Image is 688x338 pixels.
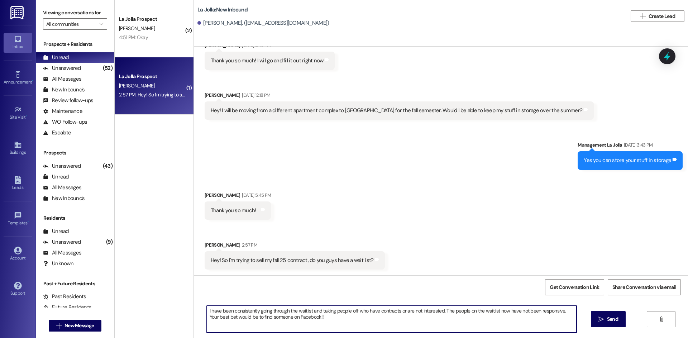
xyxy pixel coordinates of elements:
div: Residents [36,214,114,222]
div: [DATE] 12:18 PM [240,91,270,99]
div: (9) [104,237,114,248]
div: Unanswered [43,65,81,72]
div: Unread [43,54,69,61]
div: 2:57 PM [240,241,257,249]
a: Support [4,280,32,299]
i:  [659,316,664,322]
img: ResiDesk Logo [10,6,25,19]
div: Thank you so much! [211,207,256,214]
div: [PERSON_NAME] [205,42,335,52]
textarea: I have been consistently going through the waitlist and taking people off who have contracts or a... [207,306,577,333]
div: [DATE] 3:43 PM [622,141,653,149]
div: Past Residents [43,293,86,300]
label: Viewing conversations for [43,7,107,18]
div: 2:57 PM: Hey! So I'm trying to sell my fall 25' contract, do you guys have a wait list? [119,91,289,98]
a: Templates • [4,209,32,229]
span: Get Conversation Link [550,284,599,291]
a: Account [4,244,32,264]
div: WO Follow-ups [43,118,87,126]
div: (43) [101,161,114,172]
div: Review follow-ups [43,97,93,104]
div: La Jolla Prospect [119,73,185,80]
div: Prospects + Residents [36,41,114,48]
div: Unknown [43,260,73,267]
div: (52) [101,63,114,74]
div: Unread [43,173,69,181]
span: Share Conversation via email [612,284,676,291]
button: New Message [49,320,102,332]
div: Hey! So I'm trying to sell my fall 25' contract, do you guys have a wait list? [211,257,374,264]
div: Escalate [43,129,71,137]
div: Yes you can store your stuff in storage [584,157,671,164]
a: Buildings [4,139,32,158]
div: All Messages [43,249,81,257]
span: [PERSON_NAME] [119,82,155,89]
div: Maintenance [43,108,82,115]
div: Unread [43,228,69,235]
span: • [28,219,29,224]
button: Create Lead [631,10,684,22]
div: Unanswered [43,238,81,246]
div: Unanswered [43,162,81,170]
i:  [56,323,62,329]
div: Prospects [36,149,114,157]
a: Site Visit • [4,104,32,123]
div: [PERSON_NAME]. ([EMAIL_ADDRESS][DOMAIN_NAME]) [197,19,329,27]
div: All Messages [43,75,81,83]
div: Thank you so much! I will go and fill it out right now [211,57,324,65]
input: All communities [46,18,96,30]
span: Create Lead [649,13,675,20]
div: New Inbounds [43,86,85,94]
i:  [640,13,645,19]
div: Past + Future Residents [36,280,114,287]
div: 4:51 PM: Okay [119,34,148,41]
i:  [598,316,604,322]
span: New Message [64,322,94,329]
span: • [26,114,27,119]
div: Hey! I will be moving from a different apartment complex to [GEOGRAPHIC_DATA] for the fall semest... [211,107,582,114]
div: All Messages [43,184,81,191]
div: New Inbounds [43,195,85,202]
div: [PERSON_NAME] [205,241,385,251]
div: [DATE] 5:45 PM [240,191,271,199]
a: Leads [4,174,32,193]
button: Get Conversation Link [545,279,604,295]
div: Management La Jolla [578,141,683,151]
button: Send [591,311,626,327]
div: La Jolla Prospect [119,15,185,23]
a: Inbox [4,33,32,52]
div: Future Residents [43,304,91,311]
div: [PERSON_NAME] [205,91,594,101]
div: [PERSON_NAME] [205,191,271,201]
span: • [32,78,33,84]
span: [PERSON_NAME] [119,25,155,32]
i:  [99,21,103,27]
button: Share Conversation via email [608,279,681,295]
span: Send [607,315,618,323]
b: La Jolla: New Inbound [197,6,248,14]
